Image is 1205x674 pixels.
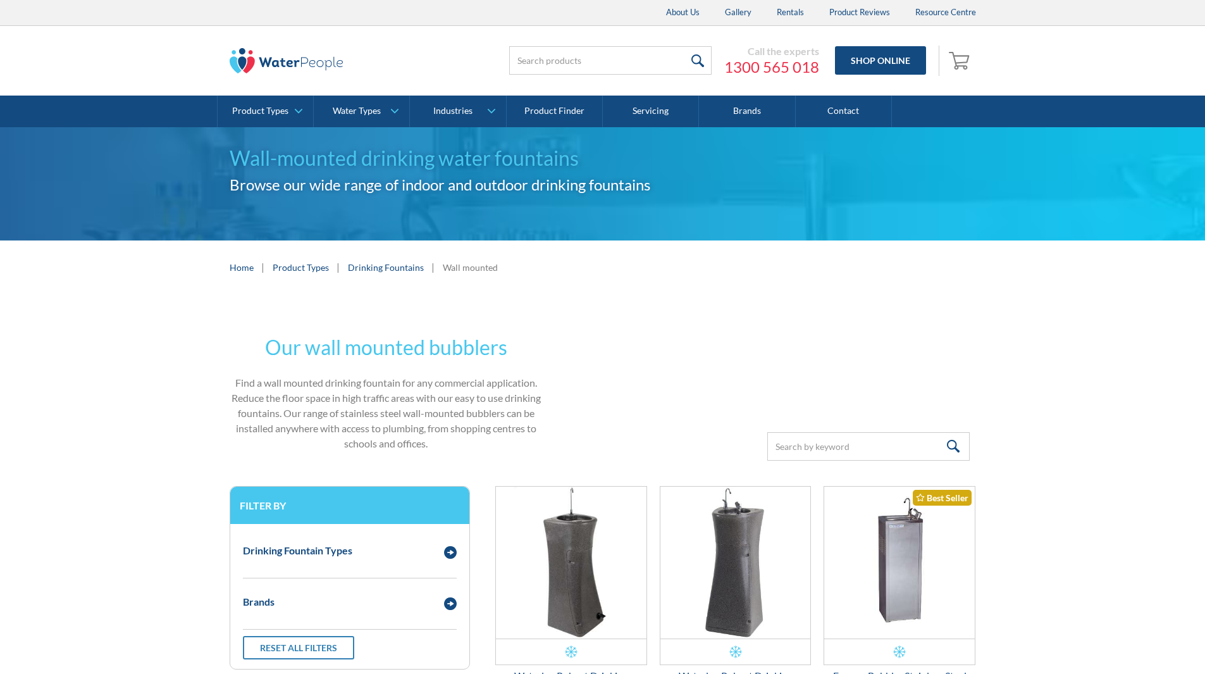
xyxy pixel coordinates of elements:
[230,143,665,173] h1: Wall-mounted drinking water fountains
[767,432,970,461] input: Search by keyword
[603,96,699,127] a: Servicing
[230,173,665,196] h2: Browse our wide range of indoor and outdoor drinking fountains
[410,96,505,127] a: Industries
[946,46,976,76] a: Open empty cart
[430,259,436,275] div: |
[699,96,795,127] a: Brands
[314,96,409,127] a: Water Types
[509,46,712,75] input: Search products
[796,96,892,127] a: Contact
[230,332,543,363] h2: Our wall mounted bubblers
[835,46,926,75] a: Shop Online
[230,48,343,73] img: The Water People
[660,487,811,639] img: Waterlux Robust Drinking Fountain
[335,259,342,275] div: |
[348,261,424,274] a: Drinking Fountains
[333,106,381,116] div: Water Types
[230,375,543,451] p: Find a wall mounted drinking fountain for any commercial application. Reduce the floor space in h...
[273,261,329,274] a: Product Types
[724,45,819,58] div: Call the experts
[433,106,473,116] div: Industries
[913,490,972,506] div: Best Seller
[243,594,275,609] div: Brands
[949,50,973,70] img: shopping cart
[243,636,354,659] a: Reset all filters
[724,58,819,77] a: 1300 565 018
[443,261,498,274] div: Wall mounted
[230,261,254,274] a: Home
[496,487,646,639] img: Waterlux Robust Drinking Fountain With Foot Activated Glass Filler
[260,259,266,275] div: |
[240,499,460,511] h3: Filter by
[232,106,288,116] div: Product Types
[824,487,975,639] img: Enware Bubbler Stainless Steel Drinking Fountain
[243,543,352,558] div: Drinking Fountain Types
[507,96,603,127] a: Product Finder
[218,96,313,127] a: Product Types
